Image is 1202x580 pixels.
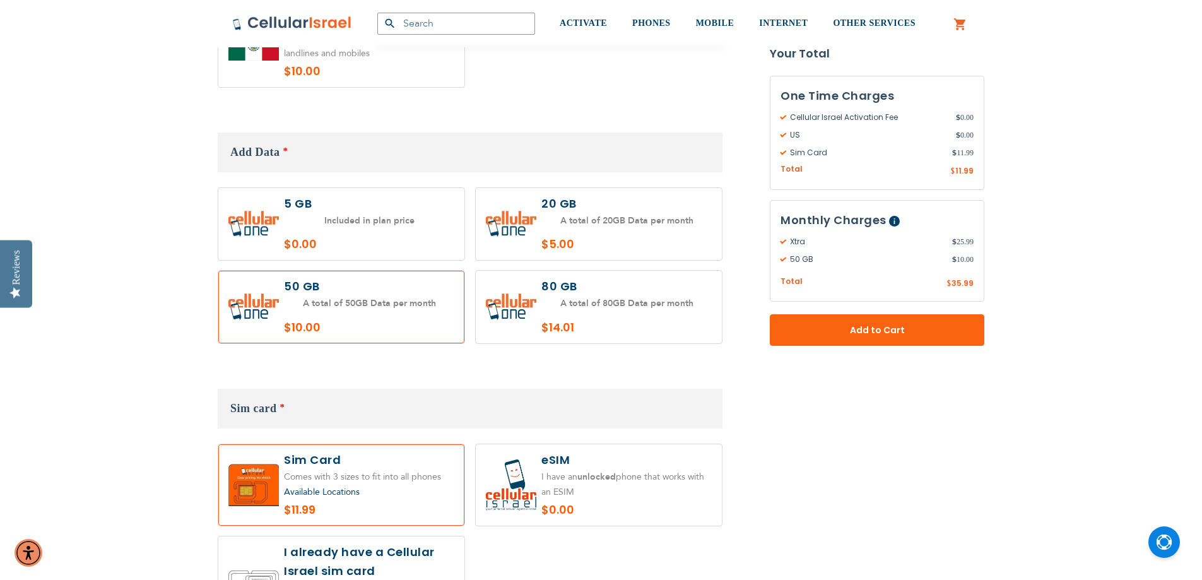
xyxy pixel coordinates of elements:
[781,163,803,175] span: Total
[950,166,955,177] span: $
[952,236,957,247] span: $
[781,86,974,105] h3: One Time Charges
[15,539,42,567] div: Accessibility Menu
[889,216,900,227] span: Help
[781,236,952,247] span: Xtra
[232,16,352,31] img: Cellular Israel Logo
[956,129,974,141] span: 0.00
[560,18,607,28] span: ACTIVATE
[11,250,22,285] div: Reviews
[770,314,984,346] button: Add to Cart
[632,18,671,28] span: PHONES
[770,44,984,63] strong: Your Total
[833,18,916,28] span: OTHER SERVICES
[811,324,943,337] span: Add to Cart
[952,254,957,265] span: $
[781,147,952,158] span: Sim Card
[781,112,956,123] span: Cellular Israel Activation Fee
[230,146,280,158] span: Add Data
[956,129,960,141] span: $
[952,147,957,158] span: $
[696,18,734,28] span: MOBILE
[781,276,803,288] span: Total
[955,165,974,176] span: 11.99
[952,236,974,247] span: 25.99
[956,112,960,123] span: $
[377,13,535,35] input: Search
[759,18,808,28] span: INTERNET
[781,129,956,141] span: US
[781,212,887,228] span: Monthly Charges
[284,486,360,498] a: Available Locations
[952,278,974,288] span: 35.99
[230,402,277,415] span: Sim card
[956,112,974,123] span: 0.00
[781,254,952,265] span: 50 GB
[952,147,974,158] span: 11.99
[952,254,974,265] span: 10.00
[946,278,952,290] span: $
